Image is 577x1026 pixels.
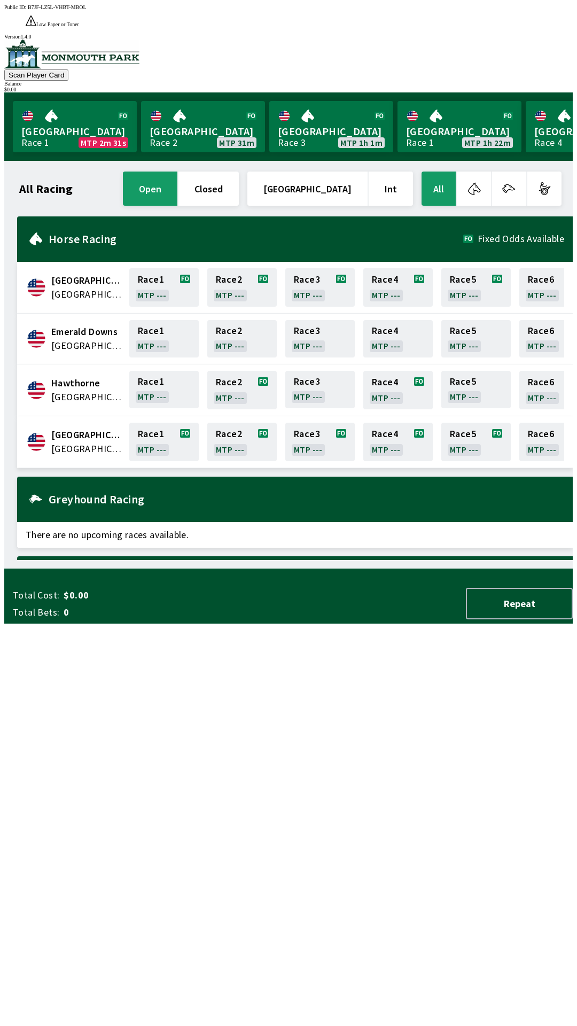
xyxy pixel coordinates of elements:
img: venue logo [4,40,139,68]
span: Race 5 [450,275,476,284]
span: Canterbury Park [51,274,123,287]
a: [GEOGRAPHIC_DATA]Race 3MTP 1h 1m [269,101,393,152]
span: MTP --- [216,445,245,454]
span: MTP --- [294,291,323,299]
a: Race5MTP --- [441,268,511,307]
h2: Horse Racing [49,235,463,243]
span: MTP 31m [219,138,254,147]
span: MTP --- [138,392,167,401]
a: Race3MTP --- [285,371,355,409]
span: Race 1 [138,327,164,335]
span: [GEOGRAPHIC_DATA] [406,125,513,138]
span: Race 5 [450,377,476,386]
a: Race1MTP --- [129,371,199,409]
span: [GEOGRAPHIC_DATA] [150,125,256,138]
span: MTP 1h 22m [464,138,511,147]
span: [GEOGRAPHIC_DATA] [278,125,385,138]
span: MTP --- [450,341,479,350]
div: Race 1 [406,138,434,147]
span: Race 4 [372,378,398,386]
span: Race 2 [216,327,242,335]
a: Race4MTP --- [363,268,433,307]
span: United States [51,339,123,353]
span: MTP --- [528,291,557,299]
span: MTP --- [528,445,557,454]
span: $0.00 [64,589,232,602]
span: MTP --- [138,291,167,299]
h2: Greyhound Racing [49,495,564,503]
span: Race 6 [528,327,554,335]
span: MTP --- [294,392,323,401]
span: Race 3 [294,275,320,284]
span: Total Bets: [13,606,59,619]
a: [GEOGRAPHIC_DATA]Race 2MTP 31m [141,101,265,152]
span: MTP --- [372,341,401,350]
span: United States [51,287,123,301]
span: Race 6 [528,430,554,438]
button: Repeat [466,588,573,619]
span: Race 2 [216,275,242,284]
span: 0 [64,606,232,619]
h1: All Racing [19,184,73,193]
span: Repeat [475,597,563,610]
span: MTP --- [450,291,479,299]
div: Race 3 [278,138,306,147]
div: $ 0.00 [4,87,573,92]
button: [GEOGRAPHIC_DATA] [247,172,368,206]
a: Race2MTP --- [207,371,277,409]
span: [GEOGRAPHIC_DATA] [21,125,128,138]
span: MTP --- [372,291,401,299]
span: MTP --- [372,393,401,402]
span: Low Paper or Toner [36,21,79,27]
a: Race1MTP --- [129,268,199,307]
span: Race 1 [138,377,164,386]
span: MTP --- [528,393,557,402]
span: Race 1 [138,430,164,438]
span: Hawthorne [51,376,123,390]
a: Race1MTP --- [129,423,199,461]
span: MTP 1h 1m [340,138,383,147]
a: Race4MTP --- [363,423,433,461]
span: Race 4 [372,275,398,284]
a: Race3MTP --- [285,423,355,461]
div: Race 2 [150,138,177,147]
span: United States [51,442,123,456]
button: open [123,172,177,206]
span: United States [51,390,123,404]
a: Race5MTP --- [441,423,511,461]
div: Public ID: [4,4,573,10]
a: Race4MTP --- [363,320,433,357]
a: Race4MTP --- [363,371,433,409]
div: Race 4 [534,138,562,147]
button: All [422,172,456,206]
span: Race 6 [528,275,554,284]
button: Scan Player Card [4,69,68,81]
a: [GEOGRAPHIC_DATA]Race 1MTP 1h 22m [397,101,521,152]
span: Race 3 [294,327,320,335]
span: MTP --- [294,445,323,454]
div: Race 1 [21,138,49,147]
span: MTP --- [450,392,479,401]
span: MTP --- [450,445,479,454]
a: Race5MTP --- [441,320,511,357]
a: Race2MTP --- [207,268,277,307]
span: MTP --- [216,341,245,350]
span: Race 4 [372,430,398,438]
span: MTP --- [216,291,245,299]
span: Fixed Odds Available [478,235,564,243]
span: MTP --- [216,393,245,402]
span: Total Cost: [13,589,59,602]
button: closed [178,172,239,206]
a: Race1MTP --- [129,320,199,357]
button: Int [369,172,413,206]
span: Race 4 [372,327,398,335]
a: Race2MTP --- [207,423,277,461]
span: MTP --- [138,445,167,454]
a: Race2MTP --- [207,320,277,357]
span: Race 3 [294,430,320,438]
span: Race 3 [294,377,320,386]
span: MTP --- [294,341,323,350]
span: Emerald Downs [51,325,123,339]
span: Monmouth Park [51,428,123,442]
span: MTP --- [528,341,557,350]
